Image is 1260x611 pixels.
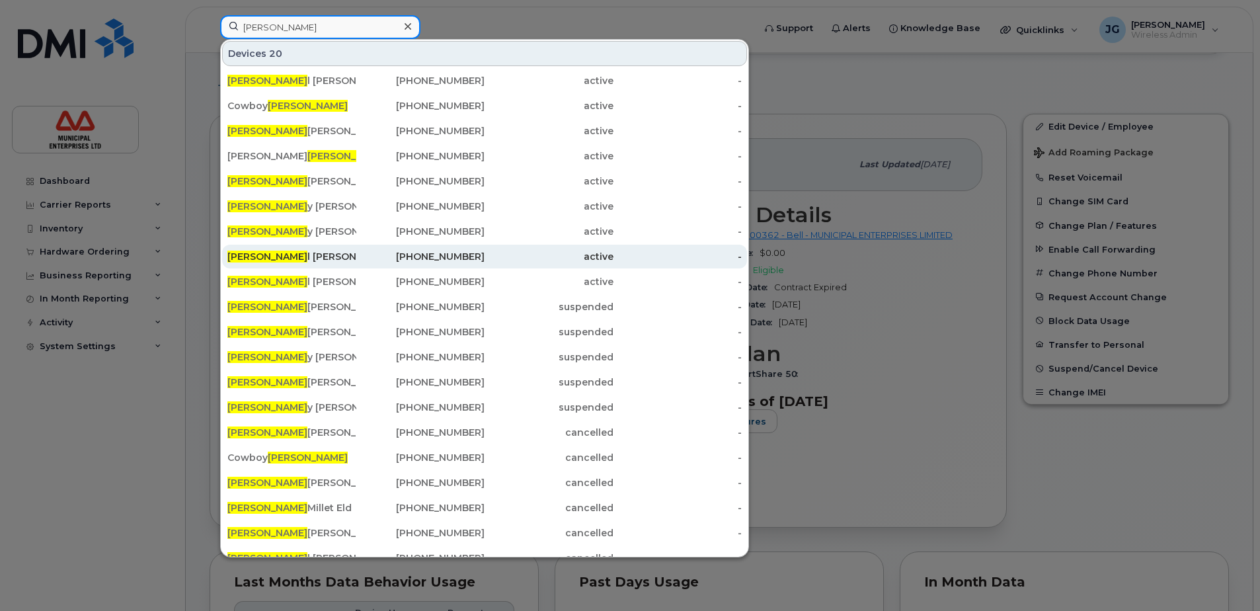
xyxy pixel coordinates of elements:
a: [PERSON_NAME][PERSON_NAME][PHONE_NUMBER]suspended- [222,295,747,319]
div: - [613,250,742,263]
div: cancelled [485,426,613,439]
a: [PERSON_NAME][PERSON_NAME][PHONE_NUMBER]active- [222,119,747,143]
div: - [613,551,742,565]
div: active [485,175,613,188]
span: [PERSON_NAME] [307,150,387,162]
div: [PERSON_NAME] [227,526,356,540]
span: 20 [269,47,282,60]
div: [PHONE_NUMBER] [356,275,485,288]
div: active [485,225,613,238]
span: [PERSON_NAME] [268,100,348,112]
span: [PERSON_NAME] [227,301,307,313]
a: [PERSON_NAME]y [PERSON_NAME][PHONE_NUMBER]suspended- [222,395,747,419]
div: - [613,476,742,489]
a: [PERSON_NAME][PERSON_NAME][PHONE_NUMBER]active- [222,169,747,193]
span: [PERSON_NAME] [227,502,307,514]
div: suspended [485,325,613,339]
a: [PERSON_NAME]l [PERSON_NAME][PHONE_NUMBER]cancelled- [222,546,747,570]
a: [PERSON_NAME]y [PERSON_NAME][PHONE_NUMBER]suspended- [222,345,747,369]
div: cancelled [485,501,613,514]
span: [PERSON_NAME] [227,552,307,564]
div: [PHONE_NUMBER] [356,325,485,339]
div: - [613,401,742,414]
div: active [485,99,613,112]
div: cancelled [485,476,613,489]
div: active [485,275,613,288]
div: - [613,426,742,439]
div: [PHONE_NUMBER] [356,225,485,238]
div: [PHONE_NUMBER] [356,451,485,464]
a: [PERSON_NAME][PERSON_NAME][PHONE_NUMBER]cancelled- [222,421,747,444]
span: [PERSON_NAME] [227,200,307,212]
div: - [613,350,742,364]
span: [PERSON_NAME] [227,401,307,413]
div: l [PERSON_NAME] [227,551,356,565]
div: [PHONE_NUMBER] [356,476,485,489]
div: [PHONE_NUMBER] [356,149,485,163]
span: [PERSON_NAME] [227,251,307,263]
a: Cowboy[PERSON_NAME][PHONE_NUMBER]cancelled- [222,446,747,469]
span: [PERSON_NAME] [227,225,307,237]
div: [PHONE_NUMBER] [356,426,485,439]
a: [PERSON_NAME][PERSON_NAME][PHONE_NUMBER]cancelled- [222,521,747,545]
div: - [613,74,742,87]
span: [PERSON_NAME] [268,452,348,464]
div: [PHONE_NUMBER] [356,124,485,138]
div: [PHONE_NUMBER] [356,175,485,188]
div: [PHONE_NUMBER] [356,300,485,313]
div: [PHONE_NUMBER] [356,200,485,213]
a: [PERSON_NAME]Millet Eld[PHONE_NUMBER]cancelled- [222,496,747,520]
div: [PHONE_NUMBER] [356,250,485,263]
div: [PHONE_NUMBER] [356,526,485,540]
span: [PERSON_NAME] [227,376,307,388]
div: l [PERSON_NAME] [227,250,356,263]
div: [PHONE_NUMBER] [356,99,485,112]
a: [PERSON_NAME]l [PERSON_NAME][PHONE_NUMBER]active- [222,245,747,268]
div: suspended [485,401,613,414]
div: active [485,149,613,163]
div: - [613,325,742,339]
div: active [485,124,613,138]
div: [PHONE_NUMBER] [356,376,485,389]
div: [PERSON_NAME] [227,325,356,339]
div: y [PERSON_NAME] [227,200,356,213]
div: [PHONE_NUMBER] [356,401,485,414]
div: [PERSON_NAME] [227,300,356,313]
div: suspended [485,350,613,364]
div: - [613,99,742,112]
a: [PERSON_NAME]y [PERSON_NAME][PHONE_NUMBER]active- [222,220,747,243]
a: [PERSON_NAME][PERSON_NAME][PERSON_NAME][PHONE_NUMBER]active- [222,144,747,168]
div: - [613,225,742,238]
div: [PERSON_NAME] [227,426,356,439]
a: [PERSON_NAME]l [PERSON_NAME][PHONE_NUMBER]active- [222,69,747,93]
div: suspended [485,376,613,389]
span: [PERSON_NAME] [227,326,307,338]
div: [PHONE_NUMBER] [356,501,485,514]
a: Cowboy[PERSON_NAME][PHONE_NUMBER]active- [222,94,747,118]
div: - [613,275,742,288]
div: Cowboy [227,451,356,464]
div: cancelled [485,526,613,540]
div: suspended [485,300,613,313]
div: - [613,175,742,188]
div: [PERSON_NAME] [227,476,356,489]
span: [PERSON_NAME] [227,75,307,87]
div: y [PERSON_NAME] [227,225,356,238]
div: active [485,200,613,213]
div: [PERSON_NAME] [227,175,356,188]
span: [PERSON_NAME] [227,527,307,539]
div: Devices [222,41,747,66]
span: [PERSON_NAME] [227,351,307,363]
span: [PERSON_NAME] [227,125,307,137]
div: active [485,250,613,263]
div: l [PERSON_NAME] [227,275,356,288]
a: [PERSON_NAME][PERSON_NAME][PHONE_NUMBER]suspended- [222,320,747,344]
div: cancelled [485,451,613,464]
a: [PERSON_NAME]l [PERSON_NAME][PHONE_NUMBER]active- [222,270,747,294]
div: cancelled [485,551,613,565]
div: - [613,451,742,464]
div: [PHONE_NUMBER] [356,74,485,87]
div: y [PERSON_NAME] [227,350,356,364]
div: - [613,149,742,163]
span: [PERSON_NAME] [227,175,307,187]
